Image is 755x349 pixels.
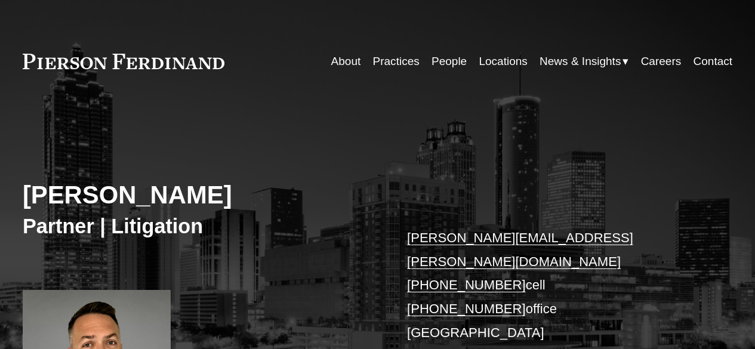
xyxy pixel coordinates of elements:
[432,50,467,73] a: People
[540,50,628,73] a: folder dropdown
[479,50,527,73] a: Locations
[407,230,633,269] a: [PERSON_NAME][EMAIL_ADDRESS][PERSON_NAME][DOMAIN_NAME]
[407,277,526,292] a: [PHONE_NUMBER]
[23,180,378,211] h2: [PERSON_NAME]
[641,50,682,73] a: Careers
[540,51,621,72] span: News & Insights
[373,50,420,73] a: Practices
[694,50,733,73] a: Contact
[407,301,526,316] a: [PHONE_NUMBER]
[331,50,361,73] a: About
[23,214,378,239] h3: Partner | Litigation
